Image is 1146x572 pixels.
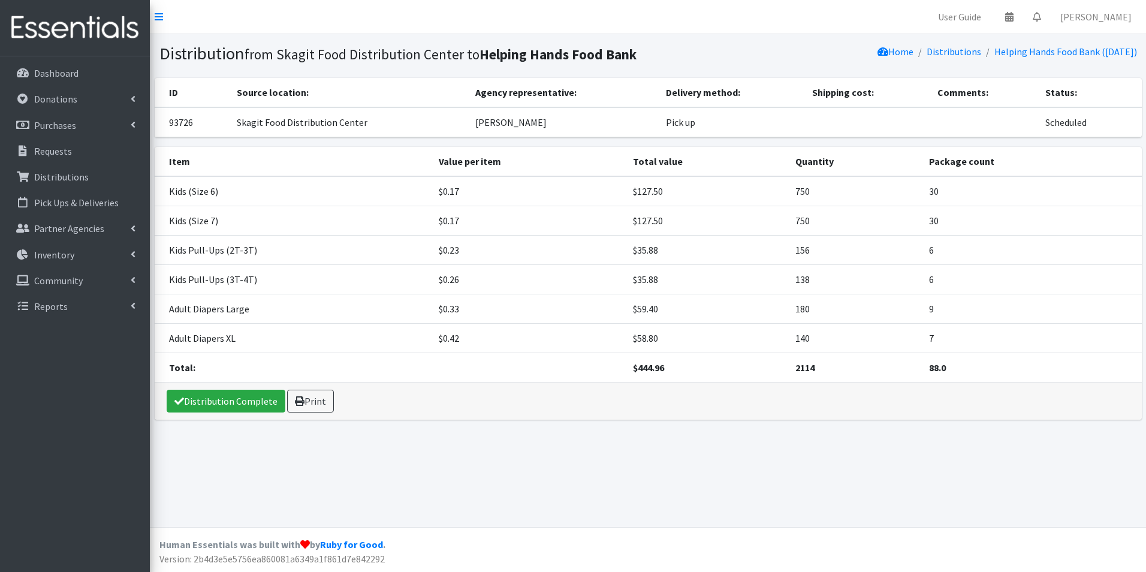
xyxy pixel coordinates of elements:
p: Reports [34,300,68,312]
a: Pick Ups & Deliveries [5,191,145,215]
td: 750 [788,176,922,206]
a: Distributions [927,46,981,58]
b: Helping Hands Food Bank [479,46,637,63]
th: Comments: [930,78,1038,107]
th: ID [155,78,230,107]
p: Community [34,275,83,287]
a: Purchases [5,113,145,137]
td: $59.40 [626,294,788,323]
th: Quantity [788,147,922,176]
p: Dashboard [34,67,79,79]
td: 750 [788,206,922,235]
td: $35.88 [626,235,788,264]
p: Partner Agencies [34,222,104,234]
th: Status: [1038,78,1142,107]
a: Inventory [5,243,145,267]
td: [PERSON_NAME] [468,107,659,137]
strong: 88.0 [929,362,946,374]
th: Item [155,147,432,176]
td: $35.88 [626,264,788,294]
a: Distribution Complete [167,390,285,413]
h1: Distribution [159,43,644,64]
td: 156 [788,235,922,264]
td: 180 [788,294,922,323]
th: Package count [922,147,1142,176]
td: 6 [922,235,1142,264]
a: Helping Hands Food Bank ([DATE]) [994,46,1137,58]
span: Version: 2b4d3e5e5756ea860081a6349a1f861d7e842292 [159,553,385,565]
td: 140 [788,323,922,353]
td: $0.33 [432,294,626,323]
th: Source location: [230,78,469,107]
td: $0.17 [432,206,626,235]
td: Adult Diapers Large [155,294,432,323]
strong: Human Essentials was built with by . [159,538,385,550]
td: Kids Pull-Ups (2T-3T) [155,235,432,264]
img: HumanEssentials [5,8,145,48]
a: [PERSON_NAME] [1051,5,1141,29]
td: 93726 [155,107,230,137]
td: $127.50 [626,206,788,235]
td: Pick up [659,107,805,137]
p: Pick Ups & Deliveries [34,197,119,209]
th: Value per item [432,147,626,176]
td: Scheduled [1038,107,1142,137]
td: Adult Diapers XL [155,323,432,353]
td: 30 [922,176,1142,206]
a: User Guide [928,5,991,29]
th: Shipping cost: [805,78,930,107]
p: Distributions [34,171,89,183]
a: Community [5,269,145,293]
th: Total value [626,147,788,176]
a: Dashboard [5,61,145,85]
strong: 2114 [795,362,815,374]
td: Kids (Size 7) [155,206,432,235]
p: Inventory [34,249,74,261]
a: Donations [5,87,145,111]
a: Distributions [5,165,145,189]
p: Requests [34,145,72,157]
p: Purchases [34,119,76,131]
a: Home [877,46,913,58]
td: $0.23 [432,235,626,264]
td: Skagit Food Distribution Center [230,107,469,137]
strong: $444.96 [633,362,664,374]
th: Agency representative: [468,78,659,107]
th: Delivery method: [659,78,805,107]
a: Partner Agencies [5,216,145,240]
td: 30 [922,206,1142,235]
small: from Skagit Food Distribution Center to [245,46,637,63]
td: $0.17 [432,176,626,206]
strong: Total: [169,362,195,374]
a: Reports [5,294,145,318]
td: Kids Pull-Ups (3T-4T) [155,264,432,294]
td: 6 [922,264,1142,294]
a: Ruby for Good [320,538,383,550]
td: 138 [788,264,922,294]
td: $0.42 [432,323,626,353]
a: Print [287,390,334,413]
p: Donations [34,93,77,105]
td: 9 [922,294,1142,323]
td: $58.80 [626,323,788,353]
td: Kids (Size 6) [155,176,432,206]
td: $0.26 [432,264,626,294]
td: 7 [922,323,1142,353]
a: Requests [5,139,145,163]
td: $127.50 [626,176,788,206]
